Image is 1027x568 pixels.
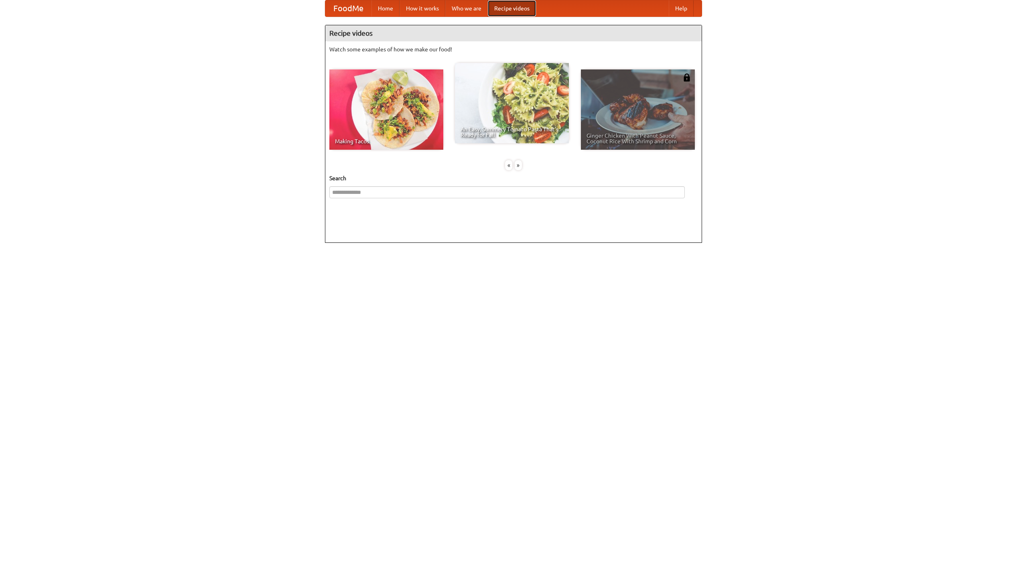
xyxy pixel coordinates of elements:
a: Recipe videos [488,0,536,16]
img: 483408.png [683,73,691,81]
a: Help [669,0,694,16]
a: FoodMe [325,0,371,16]
span: An Easy, Summery Tomato Pasta That's Ready for Fall [461,126,563,138]
div: » [515,160,522,170]
a: How it works [400,0,445,16]
a: Who we are [445,0,488,16]
a: An Easy, Summery Tomato Pasta That's Ready for Fall [455,63,569,143]
a: Making Tacos [329,69,443,150]
a: Home [371,0,400,16]
h5: Search [329,174,698,182]
div: « [505,160,512,170]
h4: Recipe videos [325,25,702,41]
span: Making Tacos [335,138,438,144]
p: Watch some examples of how we make our food! [329,45,698,53]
